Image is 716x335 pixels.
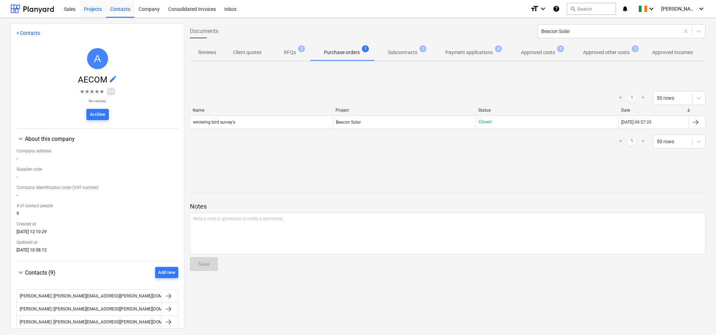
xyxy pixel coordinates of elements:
[583,49,630,56] p: Approved other costs
[16,146,178,156] div: Company address
[616,137,625,146] a: Previous page
[16,30,40,36] a: < Contacts
[479,119,492,125] p: Closed
[539,5,547,13] i: keyboard_arrow_down
[193,120,235,125] div: wintering bird survey's
[661,6,696,12] span: [PERSON_NAME]
[99,87,104,96] span: ★
[233,49,261,56] p: Client quotes
[16,193,178,201] div: -
[158,269,175,277] div: Add new
[20,294,185,298] div: [PERSON_NAME] ([PERSON_NAME][EMAIL_ADDRESS][PERSON_NAME][DOMAIN_NAME])
[25,269,55,276] span: Contacts (9)
[652,49,693,56] p: Approved Incomes
[78,75,109,85] span: AECOM
[553,5,560,13] i: Knowledge base
[557,45,564,52] span: 2
[109,75,117,83] span: edit
[16,237,178,248] div: Updated at
[616,94,625,102] a: Previous page
[628,94,636,102] a: Page 1 is your current page
[16,267,178,278] div: Contacts (9)Add new
[25,136,178,142] div: About this company
[419,45,426,52] span: 1
[190,27,218,35] span: Documents
[681,301,716,335] iframe: Chat Widget
[621,108,686,113] div: Date
[567,3,616,15] button: Search
[86,109,109,120] button: Archive
[16,134,25,143] span: keyboard_arrow_down
[16,268,25,277] span: keyboard_arrow_down
[107,88,115,95] span: 0.0
[336,108,473,113] div: Project
[80,99,115,103] p: No reviews
[16,143,178,255] div: About this company
[16,164,178,175] div: Supplier code
[16,248,178,255] div: [DATE] 10:58:12
[16,175,178,182] div: -
[90,111,105,119] div: Archive
[521,49,555,56] p: Approved costs
[622,5,629,13] i: notifications
[16,201,178,211] div: # of contact people
[639,94,647,102] a: Next page
[80,87,85,96] span: ★
[85,87,89,96] span: ★
[324,49,360,56] p: Purchase orders
[298,45,305,52] span: 2
[530,5,539,13] i: format_size
[155,267,178,278] button: Add new
[16,156,178,164] div: -
[94,87,99,96] span: ★
[89,87,94,96] span: ★
[628,137,636,146] a: Page 1 is your current page
[16,219,178,229] div: Created at
[478,108,616,113] div: Status
[388,49,417,56] p: Subcontracts
[16,211,178,219] div: 9
[20,320,185,324] div: [PERSON_NAME] ([PERSON_NAME][EMAIL_ADDRESS][PERSON_NAME][DOMAIN_NAME])
[20,307,185,311] div: [PERSON_NAME] ([PERSON_NAME][EMAIL_ADDRESS][PERSON_NAME][DOMAIN_NAME])
[16,134,178,143] div: About this company
[94,53,101,64] span: A
[336,120,361,125] span: Beacon Solar
[495,45,502,52] span: 4
[445,49,493,56] p: Payment applications
[193,108,330,113] div: Name
[647,5,656,13] i: keyboard_arrow_down
[284,49,296,56] p: RFQs
[697,5,705,13] i: keyboard_arrow_down
[621,120,651,125] div: [DATE] 09:57:35
[362,45,369,52] span: 1
[639,137,647,146] a: Next page
[570,6,576,12] span: search
[190,202,705,211] p: Notes
[632,45,639,52] span: 5
[16,229,178,237] div: [DATE] 12:10:29
[16,182,178,193] div: Company Identification code (VAT number)
[87,48,108,69] div: AECOM
[198,49,216,56] p: Reviews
